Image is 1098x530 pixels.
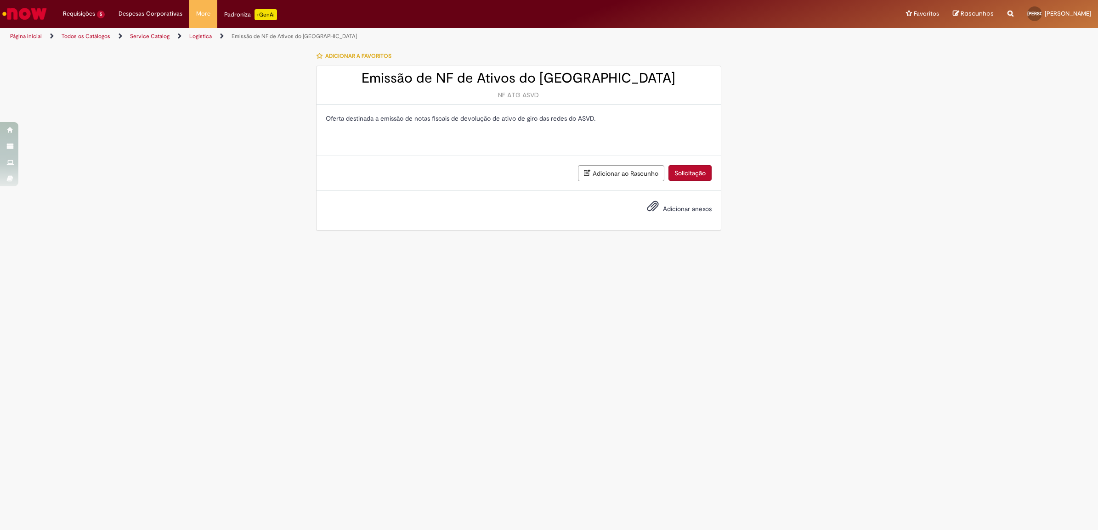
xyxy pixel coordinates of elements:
span: [PERSON_NAME] [1045,10,1091,17]
a: Página inicial [10,33,42,40]
a: Logistica [189,33,212,40]
span: [PERSON_NAME] [1027,11,1063,17]
div: NF ATG ASVD [326,90,712,100]
ul: Trilhas de página [7,28,725,45]
span: Adicionar anexos [663,205,712,213]
button: Adicionar a Favoritos [316,46,396,66]
span: 5 [97,11,105,18]
p: Oferta destinada a emissão de notas fiscais de devolução de ativo de giro das redes do ASVD. [326,114,712,123]
span: Favoritos [914,9,939,18]
a: Service Catalog [130,33,170,40]
span: Despesas Corporativas [119,9,182,18]
img: ServiceNow [1,5,48,23]
div: Padroniza [224,9,277,20]
span: More [196,9,210,18]
button: Solicitação [668,165,712,181]
span: Adicionar a Favoritos [325,52,391,60]
a: Todos os Catálogos [62,33,110,40]
button: Adicionar anexos [645,198,661,219]
p: +GenAi [255,9,277,20]
button: Adicionar ao Rascunho [578,165,664,181]
a: Rascunhos [953,10,994,18]
h2: Emissão de NF de Ativos do [GEOGRAPHIC_DATA] [326,71,712,86]
a: Emissão de NF de Ativos do [GEOGRAPHIC_DATA] [232,33,357,40]
span: Rascunhos [961,9,994,18]
span: Requisições [63,9,95,18]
